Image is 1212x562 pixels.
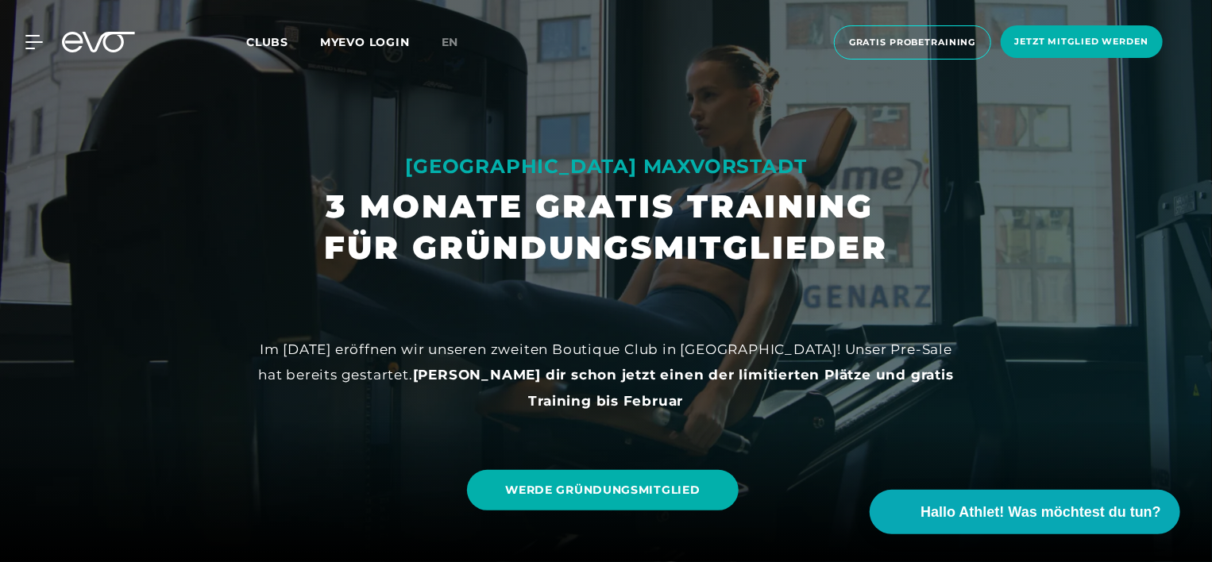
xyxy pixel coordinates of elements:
[829,25,996,60] a: Gratis Probetraining
[921,502,1161,523] span: Hallo Athlet! Was möchtest du tun?
[870,490,1180,534] button: Hallo Athlet! Was möchtest du tun?
[442,35,459,49] span: en
[246,35,288,49] span: Clubs
[324,186,888,268] h1: 3 MONATE GRATIS TRAINING FÜR GRÜNDUNGSMITGLIEDER
[442,33,478,52] a: en
[849,36,976,49] span: Gratis Probetraining
[1015,35,1148,48] span: Jetzt Mitglied werden
[413,367,954,408] strong: [PERSON_NAME] dir schon jetzt einen der limitierten Plätze und gratis Training bis Februar
[249,337,963,414] div: Im [DATE] eröffnen wir unseren zweiten Boutique Club in [GEOGRAPHIC_DATA]! Unser Pre-Sale hat ber...
[505,482,700,498] span: WERDE GRÜNDUNGSMITGLIED
[996,25,1168,60] a: Jetzt Mitglied werden
[467,470,738,510] a: WERDE GRÜNDUNGSMITGLIED
[246,34,320,49] a: Clubs
[320,35,410,49] a: MYEVO LOGIN
[324,154,888,179] div: [GEOGRAPHIC_DATA] MAXVORSTADT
